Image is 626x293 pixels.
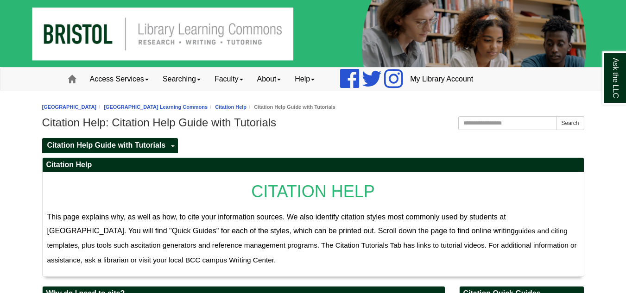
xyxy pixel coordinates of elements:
[556,116,584,130] button: Search
[42,116,584,129] h1: Citation Help: Citation Help Guide with Tutorials
[403,68,480,91] a: My Library Account
[47,213,519,235] span: This page explains why, as well as how, to cite your information sources. We also identify citati...
[208,68,250,91] a: Faculty
[42,137,584,153] div: Guide Pages
[42,138,169,153] a: Citation Help Guide with Tutorials
[251,182,375,201] span: CITATION HELP
[104,104,208,110] a: [GEOGRAPHIC_DATA] Learning Commons
[47,241,577,264] span: citation generators and reference management programs. The Citation Tutorials Tab has links to tu...
[156,68,208,91] a: Searching
[250,68,288,91] a: About
[42,104,97,110] a: [GEOGRAPHIC_DATA]
[515,228,519,235] span: g
[42,103,584,112] nav: breadcrumb
[215,104,247,110] a: Citation Help
[47,141,166,149] span: Citation Help Guide with Tutorials
[247,103,335,112] li: Citation Help Guide with Tutorials
[288,68,322,91] a: Help
[83,68,156,91] a: Access Services
[43,158,584,172] h2: Citation Help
